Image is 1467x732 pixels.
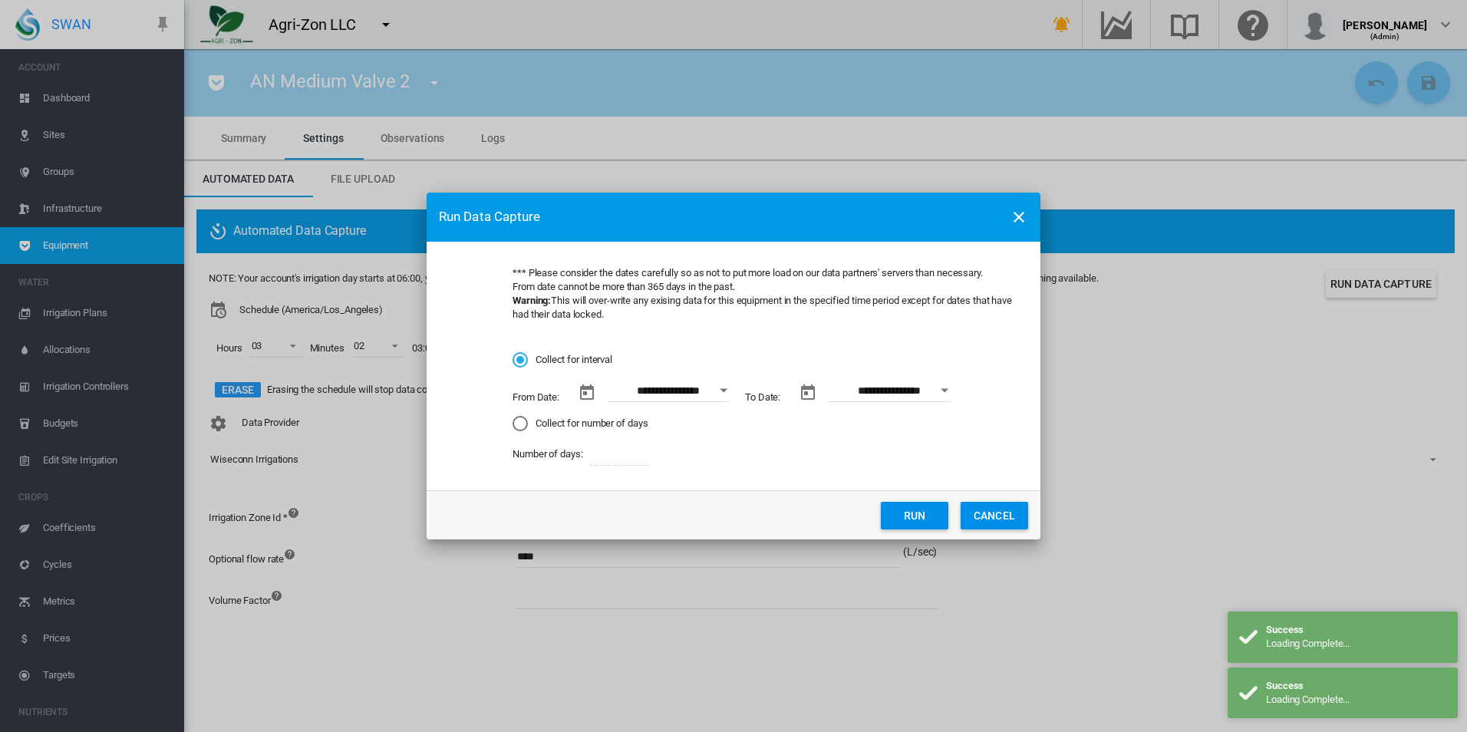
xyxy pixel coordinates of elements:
button: md-calendar [572,378,602,408]
div: Success [1266,623,1446,637]
div: *** Please consider the dates carefully so as not to put more load on our data partners' servers ... [513,266,1016,322]
div: Success Loading Complete... [1228,612,1458,662]
div: Number of days: [513,447,583,461]
button: Open calendar [710,377,737,404]
button: Run [881,502,948,529]
div: Success [1266,679,1446,693]
button: Open calendar [931,377,958,404]
div: Loading Complete... [1266,637,1446,651]
md-radio-button: Collect for interval [513,352,1016,367]
md-radio-button: Collect for number of days [513,417,1016,431]
button: md-calendar [793,378,823,408]
button: CANCEL [961,502,1028,529]
button: icon-close [1004,202,1034,232]
div: Run Data Capture [439,208,999,226]
div: Success Loading Complete... [1228,668,1458,718]
div: Loading Complete... [1266,693,1446,707]
b: Warning: [513,295,551,306]
div: To Date: [745,391,780,404]
md-icon: icon-close [1010,208,1028,226]
md-datepicker: From Date [567,379,737,414]
div: From Date: [513,391,559,404]
md-datepicker: End date [788,379,958,414]
input: End date [828,379,951,402]
input: From Date [607,379,730,402]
